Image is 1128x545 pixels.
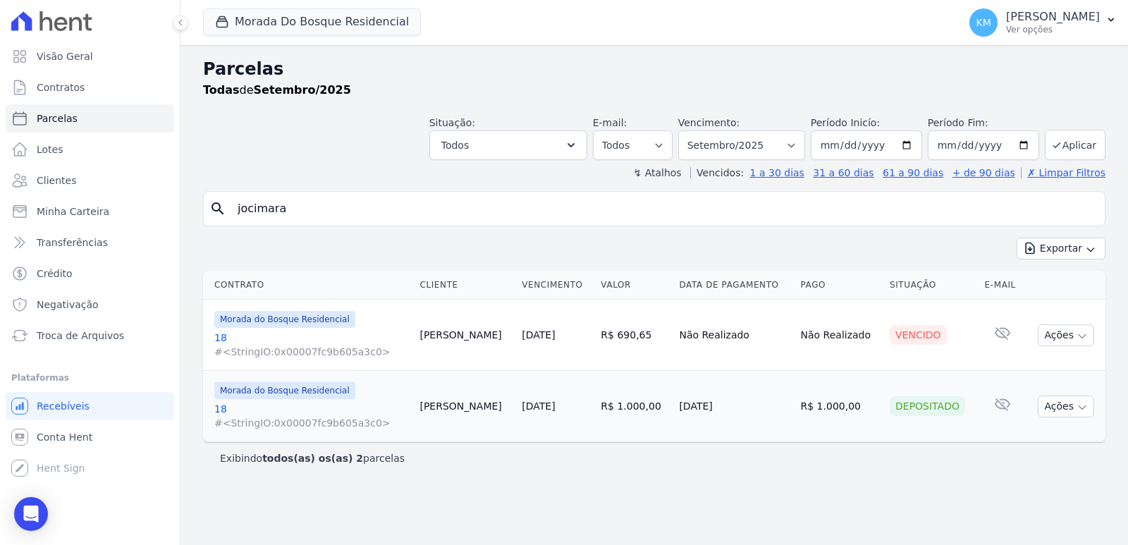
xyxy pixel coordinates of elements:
b: todos(as) os(as) 2 [262,453,363,464]
button: Morada Do Bosque Residencial [203,8,421,35]
span: Morada do Bosque Residencial [214,382,355,399]
button: Aplicar [1045,130,1105,160]
span: #<StringIO:0x00007fc9b605a3c0> [214,345,408,359]
button: Ações [1038,396,1094,417]
a: 61 a 90 dias [883,167,943,178]
a: Conta Hent [6,423,174,451]
td: [PERSON_NAME] [414,371,516,442]
a: 18#<StringIO:0x00007fc9b605a3c0> [214,402,408,430]
a: Minha Carteira [6,197,174,226]
div: Open Intercom Messenger [14,497,48,531]
label: ↯ Atalhos [633,167,681,178]
h2: Parcelas [203,56,1105,82]
label: Situação: [429,117,475,128]
strong: Todas [203,83,240,97]
span: Transferências [37,235,108,250]
th: Pago [795,271,884,300]
span: Conta Hent [37,430,92,444]
div: Depositado [890,396,965,416]
td: Não Realizado [795,300,884,371]
label: Vencimento: [678,117,740,128]
th: Contrato [203,271,414,300]
td: R$ 1.000,00 [795,371,884,442]
span: Parcelas [37,111,78,125]
span: Contratos [37,80,85,94]
span: Visão Geral [37,49,93,63]
th: E-mail [979,271,1026,300]
th: Vencimento [516,271,595,300]
a: Lotes [6,135,174,164]
th: Cliente [414,271,516,300]
label: Período Fim: [928,116,1039,130]
a: ✗ Limpar Filtros [1021,167,1105,178]
span: Crédito [37,267,73,281]
a: Parcelas [6,104,174,133]
span: Recebíveis [37,399,90,413]
a: Crédito [6,259,174,288]
th: Data de Pagamento [673,271,795,300]
a: [DATE] [522,329,555,341]
label: Vencidos: [690,167,744,178]
a: Negativação [6,290,174,319]
input: Buscar por nome do lote ou do cliente [229,195,1099,223]
a: [DATE] [522,400,555,412]
p: Ver opções [1006,24,1100,35]
th: Situação [884,271,979,300]
a: 31 a 60 dias [813,167,873,178]
div: Plataformas [11,369,168,386]
span: Lotes [37,142,63,157]
td: R$ 690,65 [595,300,673,371]
td: [PERSON_NAME] [414,300,516,371]
button: Exportar [1017,238,1105,259]
td: Não Realizado [673,300,795,371]
a: Troca de Arquivos [6,322,174,350]
th: Valor [595,271,673,300]
p: Exibindo parcelas [220,451,405,465]
span: KM [976,18,991,27]
strong: Setembro/2025 [254,83,351,97]
a: 1 a 30 dias [750,167,804,178]
div: Vencido [890,325,947,345]
span: #<StringIO:0x00007fc9b605a3c0> [214,416,408,430]
span: Troca de Arquivos [37,329,124,343]
button: Ações [1038,324,1094,346]
span: Clientes [37,173,76,188]
label: Período Inicío: [811,117,880,128]
td: [DATE] [673,371,795,442]
span: Minha Carteira [37,204,109,219]
a: Contratos [6,73,174,102]
td: R$ 1.000,00 [595,371,673,442]
a: Visão Geral [6,42,174,71]
a: 18#<StringIO:0x00007fc9b605a3c0> [214,331,408,359]
span: Negativação [37,298,99,312]
a: Transferências [6,228,174,257]
i: search [209,200,226,217]
span: Todos [441,137,469,154]
a: Recebíveis [6,392,174,420]
label: E-mail: [593,117,627,128]
a: + de 90 dias [952,167,1015,178]
p: [PERSON_NAME] [1006,10,1100,24]
button: KM [PERSON_NAME] Ver opções [958,3,1128,42]
button: Todos [429,130,587,160]
a: Clientes [6,166,174,195]
span: Morada do Bosque Residencial [214,311,355,328]
p: de [203,82,351,99]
